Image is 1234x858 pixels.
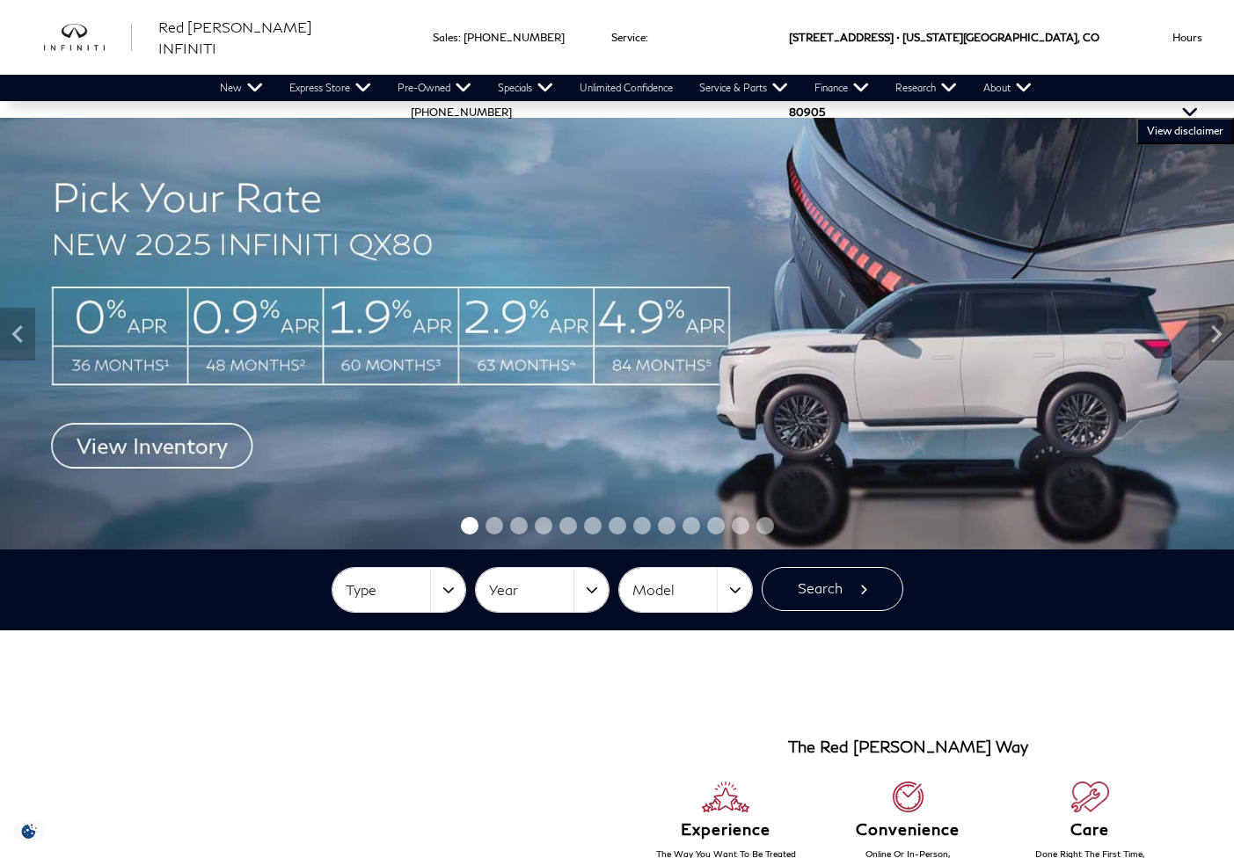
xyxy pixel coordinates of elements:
[646,31,648,44] span: :
[762,567,903,611] button: Search
[44,24,132,52] img: INFINITI
[559,517,577,534] span: Go to slide 5
[633,517,651,534] span: Go to slide 8
[732,517,749,534] span: Go to slide 12
[609,517,626,534] span: Go to slide 7
[882,75,970,101] a: Research
[535,517,552,534] span: Go to slide 4
[346,576,430,605] span: Type
[999,821,1181,839] h6: Care
[683,517,700,534] span: Go to slide 10
[458,31,461,44] span: :
[510,517,528,534] span: Go to slide 3
[611,31,646,44] span: Service
[332,568,465,612] button: Type
[207,75,1045,101] nav: Main Navigation
[158,18,312,56] span: Red [PERSON_NAME] INFINITI
[1136,118,1234,144] button: VIEW DISCLAIMER
[635,821,817,839] h6: Experience
[970,75,1045,101] a: About
[632,576,717,605] span: Model
[461,517,478,534] span: Go to slide 1
[789,75,825,149] span: 80905
[485,75,566,101] a: Specials
[756,517,774,534] span: Go to slide 13
[464,31,565,44] a: [PHONE_NUMBER]
[1199,308,1234,360] div: Next
[9,822,49,840] section: Click to Open Cookie Consent Modal
[686,75,801,101] a: Service & Parts
[1147,124,1223,138] span: VIEW DISCLAIMER
[486,517,503,534] span: Go to slide 2
[658,517,675,534] span: Go to slide 9
[619,568,752,612] button: Model
[489,576,573,605] span: Year
[44,24,132,52] a: infiniti
[788,738,1028,756] h3: The Red [PERSON_NAME] Way
[207,75,276,101] a: New
[276,75,384,101] a: Express Store
[801,75,882,101] a: Finance
[817,821,999,839] h6: Convenience
[158,17,367,59] a: Red [PERSON_NAME] INFINITI
[566,75,686,101] a: Unlimited Confidence
[789,31,1099,119] a: [STREET_ADDRESS] • [US_STATE][GEOGRAPHIC_DATA], CO 80905
[433,31,458,44] span: Sales
[476,568,609,612] button: Year
[384,75,485,101] a: Pre-Owned
[584,517,602,534] span: Go to slide 6
[707,517,725,534] span: Go to slide 11
[411,105,512,119] a: [PHONE_NUMBER]
[9,822,49,840] img: Opt-Out Icon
